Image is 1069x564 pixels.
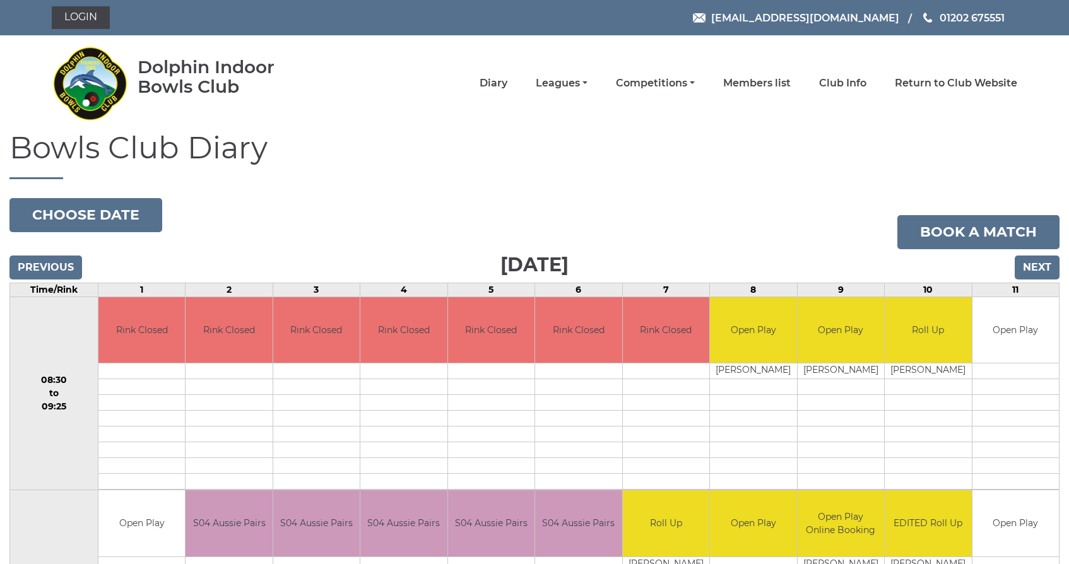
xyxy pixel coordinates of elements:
[273,297,360,363] td: Rink Closed
[10,297,98,490] td: 08:30 to 09:25
[798,297,884,363] td: Open Play
[723,76,791,90] a: Members list
[98,490,185,556] td: Open Play
[480,76,507,90] a: Diary
[885,283,972,297] td: 10
[360,297,447,363] td: Rink Closed
[622,283,709,297] td: 7
[623,297,709,363] td: Rink Closed
[186,283,273,297] td: 2
[819,76,866,90] a: Club Info
[885,363,971,379] td: [PERSON_NAME]
[98,283,185,297] td: 1
[535,297,622,363] td: Rink Closed
[186,490,272,556] td: S04 Aussie Pairs
[972,490,1060,556] td: Open Play
[1015,256,1060,279] input: Next
[616,76,695,90] a: Competitions
[448,490,534,556] td: S04 Aussie Pairs
[52,39,127,127] img: Dolphin Indoor Bowls Club
[186,297,272,363] td: Rink Closed
[711,11,899,23] span: [EMAIL_ADDRESS][DOMAIN_NAME]
[972,297,1060,363] td: Open Play
[273,490,360,556] td: S04 Aussie Pairs
[921,10,1005,26] a: Phone us 01202 675551
[360,283,447,297] td: 4
[448,297,534,363] td: Rink Closed
[98,297,185,363] td: Rink Closed
[895,76,1017,90] a: Return to Club Website
[798,363,884,379] td: [PERSON_NAME]
[360,490,447,556] td: S04 Aussie Pairs
[885,490,971,556] td: EDITED Roll Up
[447,283,534,297] td: 5
[623,490,709,556] td: Roll Up
[798,490,884,556] td: Open Play Online Booking
[897,215,1060,249] a: Book a match
[693,13,706,23] img: Email
[885,297,971,363] td: Roll Up
[9,198,162,232] button: Choose date
[536,76,588,90] a: Leagues
[940,11,1005,23] span: 01202 675551
[273,283,360,297] td: 3
[9,131,1060,179] h1: Bowls Club Diary
[693,10,899,26] a: Email [EMAIL_ADDRESS][DOMAIN_NAME]
[710,297,796,363] td: Open Play
[710,490,796,556] td: Open Play
[9,256,82,279] input: Previous
[972,283,1060,297] td: 11
[923,13,932,23] img: Phone us
[710,363,796,379] td: [PERSON_NAME]
[535,283,622,297] td: 6
[10,283,98,297] td: Time/Rink
[797,283,884,297] td: 9
[52,6,110,29] a: Login
[535,490,622,556] td: S04 Aussie Pairs
[710,283,797,297] td: 8
[138,57,315,97] div: Dolphin Indoor Bowls Club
